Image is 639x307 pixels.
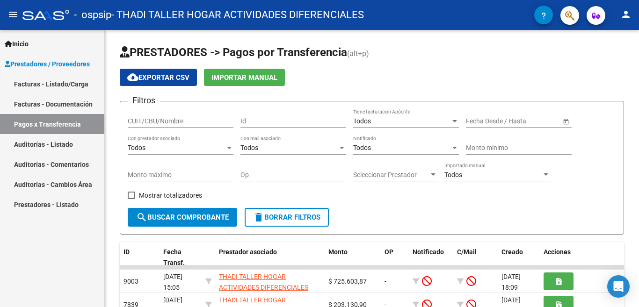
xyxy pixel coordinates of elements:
span: 30564466898 [219,284,321,302]
datatable-header-cell: Notificado [409,242,453,273]
input: Fecha fin [508,117,554,125]
datatable-header-cell: Monto [325,242,381,273]
span: Prestador asociado [219,248,277,256]
span: OP [385,248,393,256]
h3: Filtros [128,94,160,107]
span: $ 725.603,87 [328,278,367,285]
span: Fecha Transf. [163,248,185,266]
span: Todos [353,144,371,151]
span: Exportar CSV [127,73,189,82]
datatable-header-cell: Acciones [540,242,624,273]
span: - THADI TALLER HOGAR ACTIVIDADES DIFERENCIALES [111,5,364,25]
span: Monto [328,248,348,256]
span: Notificado [413,248,444,256]
div: Open Intercom Messenger [607,275,630,298]
button: Importar Manual [204,69,285,86]
span: Todos [240,144,258,151]
datatable-header-cell: OP [381,242,409,273]
mat-icon: person [620,9,632,20]
span: Todos [353,117,371,125]
span: Acciones [544,248,571,256]
span: Inicio [5,39,29,49]
span: PRESTADORES -> Pagos por Transferencia [120,46,347,59]
span: [DATE] 18:09 [501,273,521,291]
span: (alt+p) [347,49,369,58]
datatable-header-cell: Prestador asociado [215,242,325,273]
mat-icon: search [136,212,147,223]
mat-icon: cloud_download [127,71,138,83]
span: Creado [501,248,523,256]
span: ID [123,248,130,256]
span: Prestadores / Proveedores [5,59,90,69]
span: Buscar Comprobante [136,213,229,221]
span: Importar Manual [211,73,277,82]
mat-icon: menu [7,9,19,20]
button: Buscar Comprobante [128,208,237,227]
span: Todos [444,171,462,178]
input: Fecha inicio [466,117,500,125]
span: Mostrar totalizadores [139,190,202,201]
button: Exportar CSV [120,69,197,86]
mat-icon: delete [253,212,264,223]
span: Borrar Filtros [253,213,320,221]
span: [DATE] 15:05 [163,273,182,291]
datatable-header-cell: Fecha Transf. [160,242,202,273]
span: - ospsip [74,5,111,25]
span: THADI TALLER HOGAR ACTIVIDADES DIFERENCIALES [219,273,308,291]
span: - [385,278,386,285]
datatable-header-cell: Creado [498,242,540,273]
button: Open calendar [561,116,571,126]
span: 9003 [123,278,138,285]
button: Borrar Filtros [245,208,329,227]
span: Seleccionar Prestador [353,171,429,179]
datatable-header-cell: C/Mail [453,242,498,273]
datatable-header-cell: ID [120,242,160,273]
span: C/Mail [457,248,477,256]
span: Todos [128,144,145,151]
